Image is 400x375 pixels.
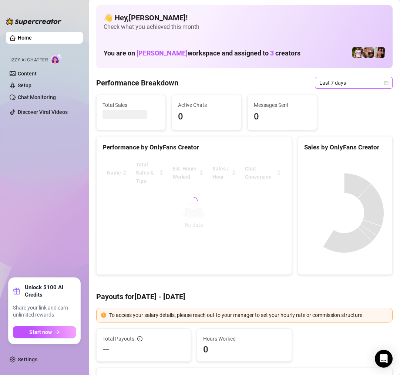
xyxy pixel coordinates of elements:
h4: Payouts for [DATE] - [DATE] [96,291,393,302]
a: Chat Monitoring [18,94,56,100]
a: Discover Viral Videos [18,109,68,115]
span: 0 [203,344,285,355]
h1: You are on workspace and assigned to creators [104,49,300,57]
span: Total Sales [102,101,159,109]
img: Hector [352,47,363,58]
div: Open Intercom Messenger [375,350,393,368]
img: Zach [374,47,385,58]
span: Check what you achieved this month [104,23,385,31]
span: 3 [270,49,274,57]
span: Izzy AI Chatter [10,57,48,64]
a: Content [18,71,37,77]
span: Last 7 days [319,77,388,88]
span: exclamation-circle [101,312,106,318]
span: [PERSON_NAME] [137,49,188,57]
span: — [102,344,110,355]
img: AI Chatter [51,54,62,64]
div: To access your salary details, please reach out to your manager to set your hourly rate or commis... [109,311,388,319]
span: 0 [254,110,311,124]
h4: Performance Breakdown [96,78,178,88]
span: Total Payouts [102,335,134,343]
a: Settings [18,357,37,362]
span: Messages Sent [254,101,311,109]
a: Setup [18,82,31,88]
h4: 👋 Hey, [PERSON_NAME] ! [104,13,385,23]
strong: Unlock $100 AI Credits [25,284,76,298]
div: Performance by OnlyFans Creator [102,142,286,152]
span: Active Chats [178,101,235,109]
span: loading [189,196,198,205]
span: gift [13,287,20,295]
span: calendar [384,81,389,85]
span: Share your link and earn unlimited rewards [13,304,76,319]
span: arrow-right [55,330,60,335]
span: 0 [178,110,235,124]
span: info-circle [137,336,142,341]
div: Sales by OnlyFans Creator [304,142,386,152]
a: Home [18,35,32,41]
img: logo-BBDzfeDw.svg [6,18,61,25]
img: Osvaldo [363,47,374,58]
span: Start now [29,329,52,335]
span: Hours Worked [203,335,285,343]
button: Start nowarrow-right [13,326,76,338]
